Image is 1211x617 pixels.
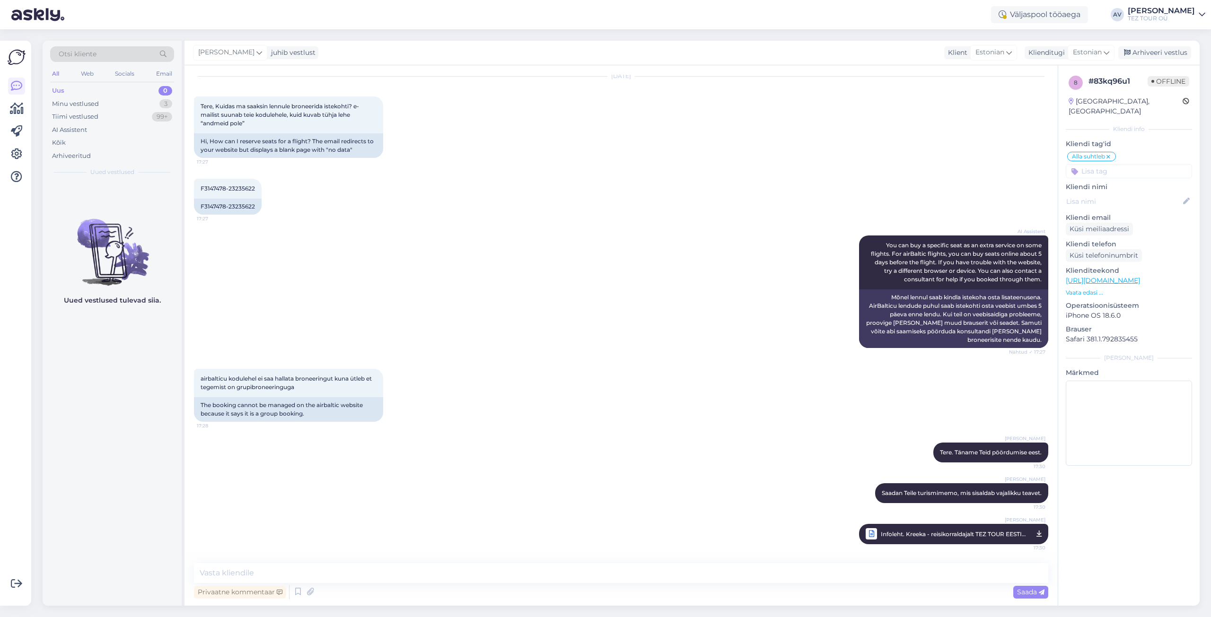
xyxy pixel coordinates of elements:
[1069,96,1183,116] div: [GEOGRAPHIC_DATA], [GEOGRAPHIC_DATA]
[1066,368,1192,378] p: Märkmed
[1074,79,1078,86] span: 8
[1118,46,1191,59] div: Arhiveeri vestlus
[50,68,61,80] div: All
[1128,15,1195,22] div: TEZ TOUR OÜ
[1025,48,1065,58] div: Klienditugi
[1066,311,1192,321] p: iPhone OS 18.6.0
[1010,463,1045,470] span: 17:30
[1088,76,1148,87] div: # 83kq96u1
[1148,76,1189,87] span: Offline
[52,112,98,122] div: Tiimi vestlused
[1066,276,1140,285] a: [URL][DOMAIN_NAME]
[1009,348,1045,356] span: Nähtud ✓ 17:27
[52,86,64,96] div: Uus
[79,68,96,80] div: Web
[1010,504,1045,511] span: 17:30
[940,449,1042,456] span: Tere. Täname Teid pöördumise eest.
[1066,213,1192,223] p: Kliendi email
[1010,228,1045,235] span: AI Assistent
[197,422,232,429] span: 17:28
[882,489,1042,496] span: Saadan Teile turismimemo, mis sisaldab vajalikku teavet.
[8,48,26,66] img: Askly Logo
[1072,154,1105,159] span: Alla suhtleb
[90,168,134,176] span: Uued vestlused
[64,295,161,305] p: Uued vestlused tulevad siia.
[1066,301,1192,311] p: Operatsioonisüsteem
[52,125,87,135] div: AI Assistent
[944,48,967,58] div: Klient
[1066,223,1133,235] div: Küsi meiliaadressi
[1066,239,1192,249] p: Kliendi telefon
[1066,196,1181,207] input: Lisa nimi
[859,289,1048,348] div: Mõnel lennul saab kindla istekoha osta lisateenusena. AirBalticu lendude puhul saab istekohti ost...
[1017,588,1044,596] span: Saada
[1066,288,1192,297] p: Vaata edasi ...
[197,158,232,165] span: 17:27
[194,199,262,215] div: F3147478-23235622
[871,242,1043,283] span: You can buy a specific seat as an extra service on some flights. For airBaltic flights, you can b...
[1066,324,1192,334] p: Brauser
[152,112,172,122] div: 99+
[159,99,172,109] div: 3
[975,47,1004,58] span: Estonian
[158,86,172,96] div: 0
[1073,47,1102,58] span: Estonian
[52,151,91,161] div: Arhiveeritud
[43,202,182,287] img: No chats
[198,47,254,58] span: [PERSON_NAME]
[1005,435,1045,442] span: [PERSON_NAME]
[1128,7,1195,15] div: [PERSON_NAME]
[267,48,316,58] div: juhib vestlust
[1066,354,1192,362] div: [PERSON_NAME]
[1066,266,1192,276] p: Klienditeekond
[1128,7,1205,22] a: [PERSON_NAME]TEZ TOUR OÜ
[194,397,383,422] div: The booking cannot be managed on the airbaltic website because it says it is a group booking.
[1010,542,1045,554] span: 17:30
[1005,516,1045,523] span: [PERSON_NAME]
[1066,164,1192,178] input: Lisa tag
[113,68,136,80] div: Socials
[194,72,1048,80] div: [DATE]
[59,49,97,59] span: Otsi kliente
[201,185,255,192] span: F3147478-23235622
[1066,125,1192,133] div: Kliendi info
[154,68,174,80] div: Email
[52,99,99,109] div: Minu vestlused
[1066,182,1192,192] p: Kliendi nimi
[881,528,1026,540] span: Infoleht. Kreeka - reisikorraldajalt TEZ TOUR EESTI.pdf
[201,375,373,391] span: airbalticu kodulehel ei saa hallata broneeringut kuna ütleb et tegemist on grupibroneeringuga
[201,103,359,127] span: Tere, Kuidas ma saaksin lennule broneerida istekohti? e-mailist suunab teie kodulehele, kuid kuva...
[1005,476,1045,483] span: [PERSON_NAME]
[1066,139,1192,149] p: Kliendi tag'id
[991,6,1088,23] div: Väljaspool tööaega
[859,524,1048,544] a: [PERSON_NAME]Infoleht. Kreeka - reisikorraldajalt TEZ TOUR EESTI.pdf17:30
[1066,334,1192,344] p: Safari 381.1.792835455
[1066,249,1142,262] div: Küsi telefoninumbrit
[1111,8,1124,21] div: AV
[197,215,232,222] span: 17:27
[52,138,66,148] div: Kõik
[194,586,286,599] div: Privaatne kommentaar
[194,133,383,158] div: Hi, How can I reserve seats for a flight? The email redirects to your website but displays a blan...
